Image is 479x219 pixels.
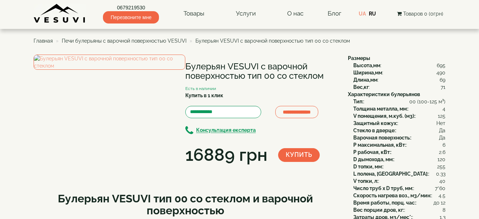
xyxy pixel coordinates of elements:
b: Скорость нагрева воз., м3/мин: [353,193,431,198]
b: Варочная поверхность: [353,135,411,141]
small: Есть в наличии [185,86,216,91]
span: 4 [443,105,445,112]
div: : [353,177,445,185]
b: Вес,кг [353,84,369,90]
div: : [353,105,445,112]
span: Да [439,134,445,141]
b: D топки, мм: [353,164,383,169]
div: : [353,98,445,105]
div: : [353,112,445,120]
b: P рабочая, кВт: [353,149,391,155]
b: Толщина металла, мм: [353,106,408,112]
span: 0.33 [436,170,445,177]
b: Время работы, порц. час: [353,200,416,206]
b: Вес порции дров, кг: [353,207,404,213]
div: : [353,206,445,214]
span: 695 [437,62,445,69]
a: Товары [176,5,212,22]
a: Главная [34,38,53,44]
div: : [353,127,445,134]
b: Консультация експерта [196,128,256,133]
div: : [353,141,445,149]
a: 0679219530 [103,4,159,11]
b: Булерьян VESUVI тип 00 со стеклом и варочной поверхностью [58,192,313,217]
div: : [353,192,445,199]
span: 490 [436,69,445,76]
b: V топки, л: [353,178,378,184]
b: D дымохода, мм: [353,156,394,162]
div: : [353,134,445,141]
div: : [353,170,445,177]
b: Высота,мм [353,63,380,68]
span: 255 [437,163,445,170]
span: 8 [443,206,445,214]
div: : [353,83,445,91]
span: Нет [436,120,445,127]
div: : [353,120,445,127]
b: Ширина,мм [353,70,382,76]
div: : [353,69,445,76]
span: 00 (100-125 м³) [409,98,445,105]
b: Размеры [348,55,370,61]
span: 69 [440,76,445,83]
a: О нас [280,5,311,22]
b: L полена, [GEOGRAPHIC_DATA]: [353,171,428,177]
h1: Булерьян VESUVI с варочной поверхностью тип 00 со стеклом [185,62,337,81]
b: V помещения, м.куб. (м3): [353,113,415,119]
div: : [353,199,445,206]
span: 2.6 [439,149,445,156]
div: : [353,62,445,69]
span: Булерьян VESUVI с варочной поверхностью тип 00 со стеклом [195,38,350,44]
span: 6 [443,141,445,149]
span: 120 [437,156,445,163]
button: Товаров 0 (0грн) [395,10,445,18]
img: content [34,4,86,23]
span: до 12 [433,199,445,206]
b: Тип: [353,99,363,104]
span: 125 [438,112,445,120]
button: Купить [278,148,320,162]
div: : [353,163,445,170]
span: 40 [439,177,445,185]
a: UA [359,11,366,17]
span: 4.5 [439,192,445,199]
b: P максимальная, кВт: [353,142,406,148]
b: Стекло в дверце: [353,128,396,133]
b: Число труб x D труб, мм: [353,185,413,191]
span: Да [439,127,445,134]
a: Блог [328,10,341,17]
div: 16889 грн [185,143,267,167]
a: RU [369,11,376,17]
span: 71 [441,83,445,91]
b: Длина,мм [353,77,377,83]
div: : [353,76,445,83]
div: : [353,185,445,192]
a: Печи булерьяны с варочной поверхностью VESUVI [62,38,186,44]
div: : [353,156,445,163]
div: : [353,149,445,156]
span: Перезвоните мне [103,11,159,23]
span: Товаров 0 (0грн) [403,11,443,17]
a: Услуги [229,5,263,22]
b: Характеристики булерьянов [348,91,420,97]
img: Булерьян VESUVI с варочной поверхностью тип 00 со стеклом [34,55,185,70]
label: Купить в 1 клик [185,92,223,99]
b: Защитный кожух: [353,120,397,126]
